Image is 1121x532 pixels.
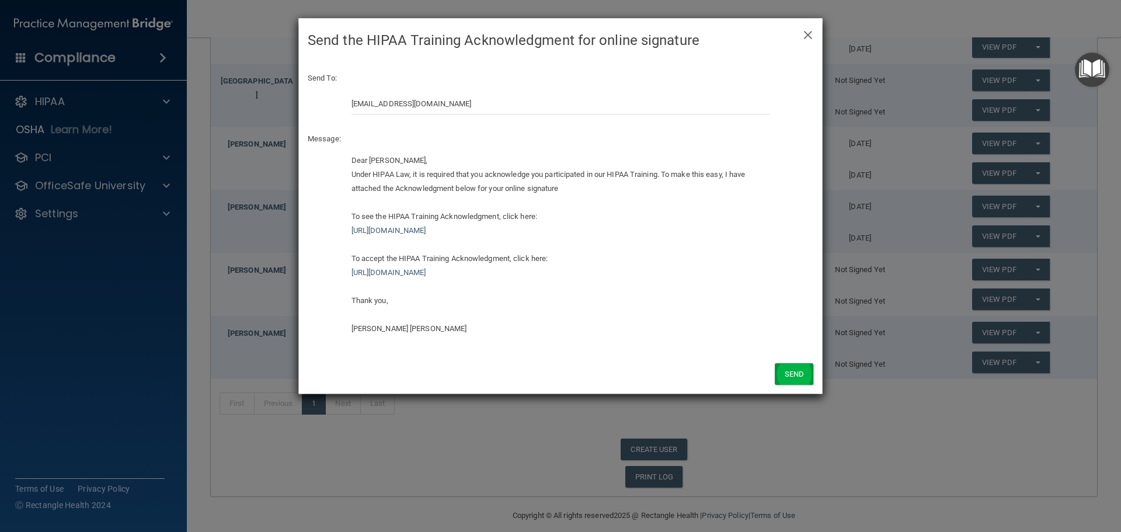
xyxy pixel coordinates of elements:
[351,268,426,277] a: [URL][DOMAIN_NAME]
[351,154,770,336] div: Dear [PERSON_NAME], Under HIPAA Law, it is required that you acknowledge you participated in our ...
[1075,53,1109,87] button: Open Resource Center
[308,71,813,85] p: Send To:
[308,132,813,146] p: Message:
[775,363,813,385] button: Send
[308,27,813,53] h4: Send the HIPAA Training Acknowledgment for online signature
[803,22,813,45] span: ×
[351,226,426,235] a: [URL][DOMAIN_NAME]
[351,93,770,114] input: Email Address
